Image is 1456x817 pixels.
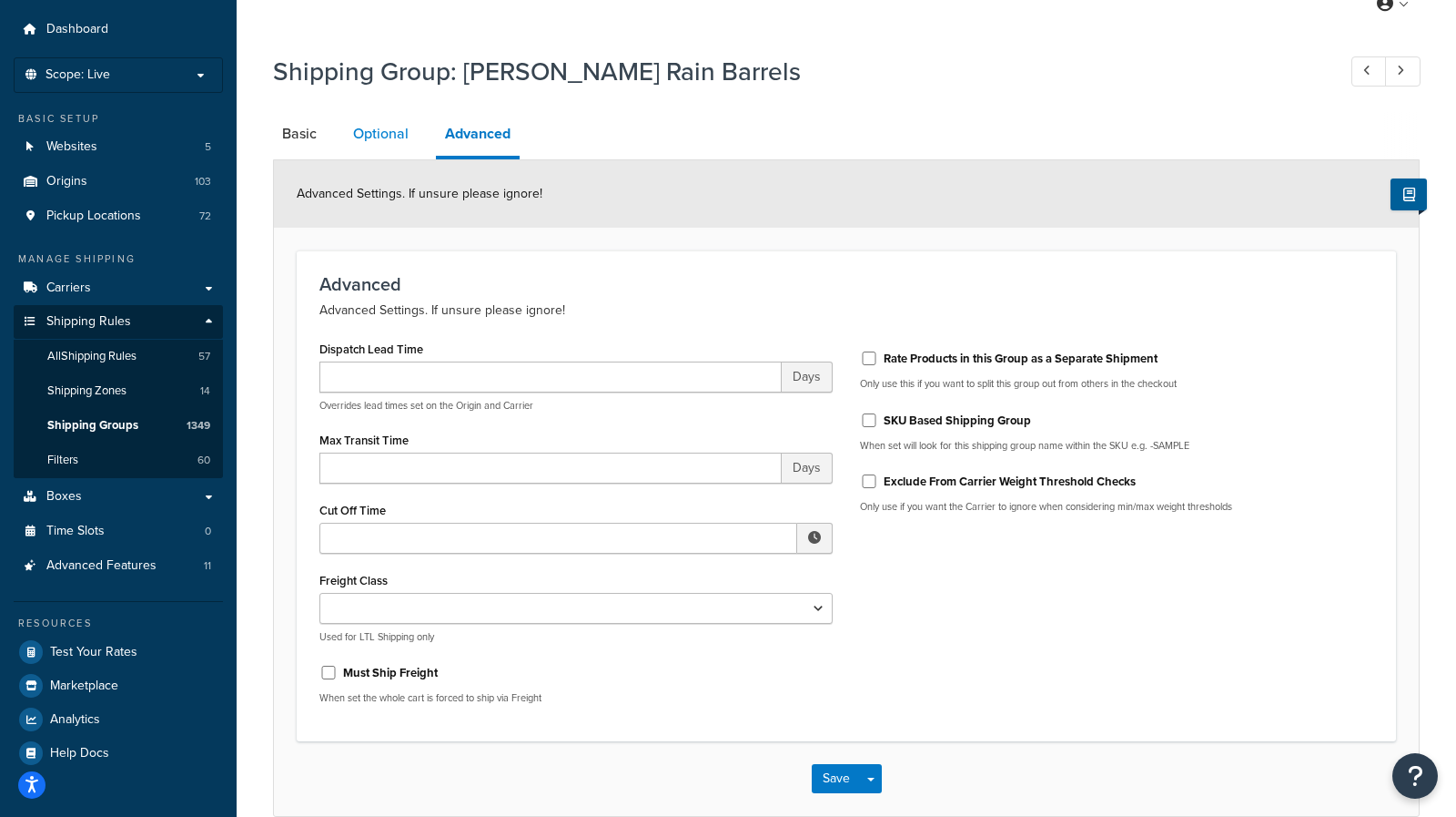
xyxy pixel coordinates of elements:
[1385,56,1421,87] a: Next Record
[14,130,223,164] a: Websites5
[200,383,210,399] span: 14
[14,549,223,583] a: Advanced Features11
[273,112,326,156] a: Basic
[46,489,82,505] span: Boxes
[199,209,211,224] span: 72
[14,374,223,408] a: Shipping Zones14
[14,737,223,770] a: Help Docs
[297,184,542,203] span: Advanced Settings. If unsure please ignore!
[319,434,409,447] label: Max Transit Time
[343,665,438,681] label: Must Ship Freight
[50,645,137,660] span: Test Your Rates
[14,409,223,443] a: Shipping Groups1349
[50,679,118,694] span: Marketplace
[319,630,833,644] p: Used for LTL Shipping only
[14,636,223,669] a: Test Your Rates
[860,439,1373,453] p: When set will look for this shipping group name within the SKU e.g. -SAMPLE
[14,199,223,233] a: Pickup Locations72
[46,174,87,189] span: Origins
[50,746,109,761] span: Help Docs
[884,351,1158,367] label: Rate Products in this Group as a Separate Shipment
[46,209,141,224] span: Pickup Locations
[14,409,223,443] li: Shipping Groups
[14,444,223,477] li: Filters
[14,374,223,408] li: Shipping Zones
[884,413,1031,429] label: SKU Based Shipping Group
[1351,56,1387,87] a: Previous Record
[14,271,223,305] a: Carriers
[319,274,1373,294] h3: Advanced
[884,474,1136,490] label: Exclude From Carrier Weight Threshold Checks
[14,165,223,199] li: Origins
[14,480,223,514] a: Boxes
[319,574,388,587] label: Freight Class
[14,111,223,127] div: Basic Setup
[14,340,223,373] a: AllShipping Rules57
[47,453,78,468] span: Filters
[50,712,100,728] span: Analytics
[14,703,223,736] a: Analytics
[46,139,97,155] span: Websites
[195,174,211,189] span: 103
[14,515,223,548] li: Time Slots
[187,418,210,434] span: 1349
[198,349,210,364] span: 57
[47,349,136,364] span: All Shipping Rules
[319,504,386,517] label: Cut Off Time
[14,616,223,631] div: Resources
[14,13,223,46] a: Dashboard
[812,764,861,793] button: Save
[344,112,418,156] a: Optional
[14,305,223,339] a: Shipping Rules
[46,281,91,296] span: Carriers
[782,453,833,484] span: Days
[46,22,108,37] span: Dashboard
[205,139,211,155] span: 5
[47,418,138,434] span: Shipping Groups
[782,362,833,393] span: Days
[1390,179,1427,210] button: Show Help Docs
[14,305,223,478] li: Shipping Rules
[46,558,157,574] span: Advanced Features
[47,383,126,399] span: Shipping Zones
[205,524,211,539] span: 0
[319,342,423,356] label: Dispatch Lead Time
[46,314,131,330] span: Shipping Rules
[14,549,223,583] li: Advanced Features
[197,453,210,468] span: 60
[860,377,1373,391] p: Only use this if you want to split this group out from others in the checkout
[14,444,223,477] a: Filters60
[14,199,223,233] li: Pickup Locations
[14,130,223,164] li: Websites
[14,515,223,548] a: Time Slots0
[204,558,211,574] span: 11
[45,67,110,83] span: Scope: Live
[860,500,1373,514] p: Only use if you want the Carrier to ignore when considering min/max weight thresholds
[273,54,1318,89] h1: Shipping Group: [PERSON_NAME] Rain Barrels
[14,165,223,199] a: Origins103
[319,300,1373,322] p: Advanced Settings. If unsure please ignore!
[1392,753,1438,799] button: Open Resource Center
[14,251,223,267] div: Manage Shipping
[319,399,833,413] p: Overrides lead times set on the Origin and Carrier
[46,524,105,539] span: Time Slots
[319,691,833,705] p: When set the whole cart is forced to ship via Freight
[14,669,223,702] a: Marketplace
[436,112,520,159] a: Advanced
